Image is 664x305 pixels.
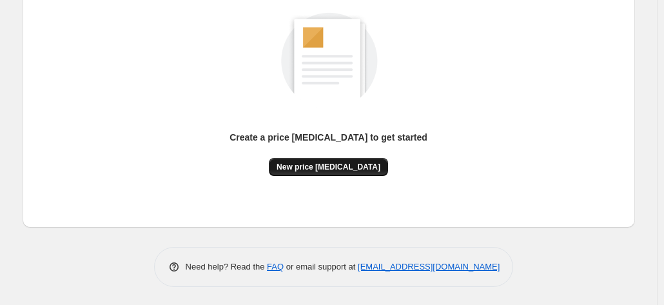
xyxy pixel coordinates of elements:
span: Need help? Read the [186,262,268,271]
p: Create a price [MEDICAL_DATA] to get started [229,131,427,144]
span: or email support at [284,262,358,271]
button: New price [MEDICAL_DATA] [269,158,388,176]
a: FAQ [267,262,284,271]
a: [EMAIL_ADDRESS][DOMAIN_NAME] [358,262,500,271]
span: New price [MEDICAL_DATA] [277,162,380,172]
